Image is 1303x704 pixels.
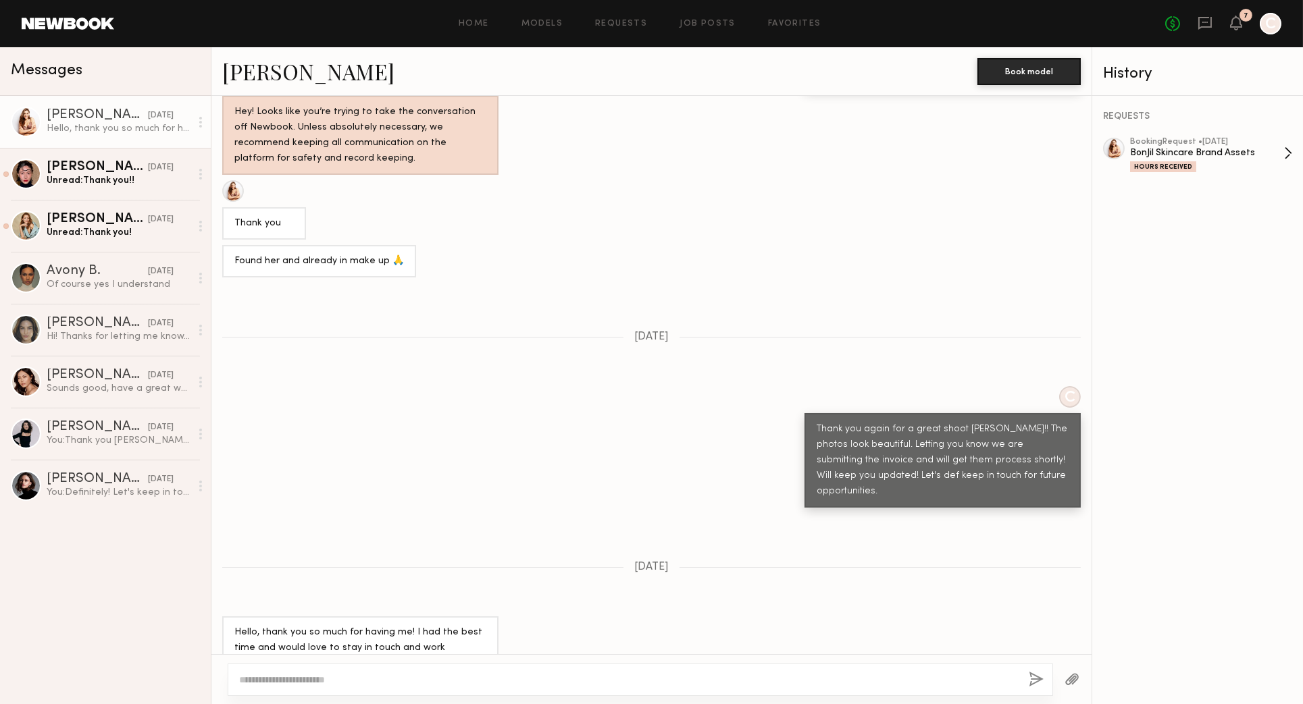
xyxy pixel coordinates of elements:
[148,265,174,278] div: [DATE]
[977,65,1081,76] a: Book model
[148,369,174,382] div: [DATE]
[47,369,148,382] div: [PERSON_NAME]
[634,562,669,573] span: [DATE]
[234,254,404,269] div: Found her and already in make up 🙏
[148,473,174,486] div: [DATE]
[47,278,190,291] div: Of course yes I understand
[47,174,190,187] div: Unread: Thank you!!
[148,421,174,434] div: [DATE]
[1130,138,1284,146] div: booking Request • [DATE]
[148,213,174,226] div: [DATE]
[1103,66,1292,82] div: History
[977,58,1081,85] button: Book model
[1103,112,1292,121] div: REQUESTS
[1130,161,1196,172] div: Hours Received
[47,213,148,226] div: [PERSON_NAME]
[222,57,394,86] a: [PERSON_NAME]
[1260,13,1281,34] a: C
[595,20,647,28] a: Requests
[768,20,821,28] a: Favorites
[47,317,148,330] div: [PERSON_NAME]
[47,161,148,174] div: [PERSON_NAME]
[47,330,190,343] div: Hi! Thanks for letting me know. I look forward to potentially working with you in the future :) h...
[1244,12,1248,20] div: 7
[47,122,190,135] div: Hello, thank you so much for having me! I had the best time and would love to stay in touch and w...
[47,382,190,395] div: Sounds good, have a great weekend!
[47,434,190,447] div: You: Thank you [PERSON_NAME] for getting back to me. Let's def keep in touch. We will have future...
[234,216,294,232] div: Thank you
[1130,146,1284,159] div: BonJil Skincare Brand Assets
[1130,138,1292,172] a: bookingRequest •[DATE]BonJil Skincare Brand AssetsHours Received
[459,20,489,28] a: Home
[234,625,486,672] div: Hello, thank you so much for having me! I had the best time and would love to stay in touch and w...
[234,105,486,167] div: Hey! Looks like you’re trying to take the conversation off Newbook. Unless absolutely necessary, ...
[817,422,1069,499] div: Thank you again for a great shoot [PERSON_NAME]!! The photos look beautiful. Letting you know we ...
[521,20,563,28] a: Models
[47,265,148,278] div: Avony B.
[148,109,174,122] div: [DATE]
[634,331,669,343] span: [DATE]
[148,161,174,174] div: [DATE]
[47,486,190,499] div: You: Definitely! Let's keep in touch!
[47,472,148,486] div: [PERSON_NAME]
[47,421,148,434] div: [PERSON_NAME]
[11,63,82,78] span: Messages
[680,20,736,28] a: Job Posts
[47,109,148,122] div: [PERSON_NAME]
[148,317,174,330] div: [DATE]
[47,226,190,239] div: Unread: Thank you!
